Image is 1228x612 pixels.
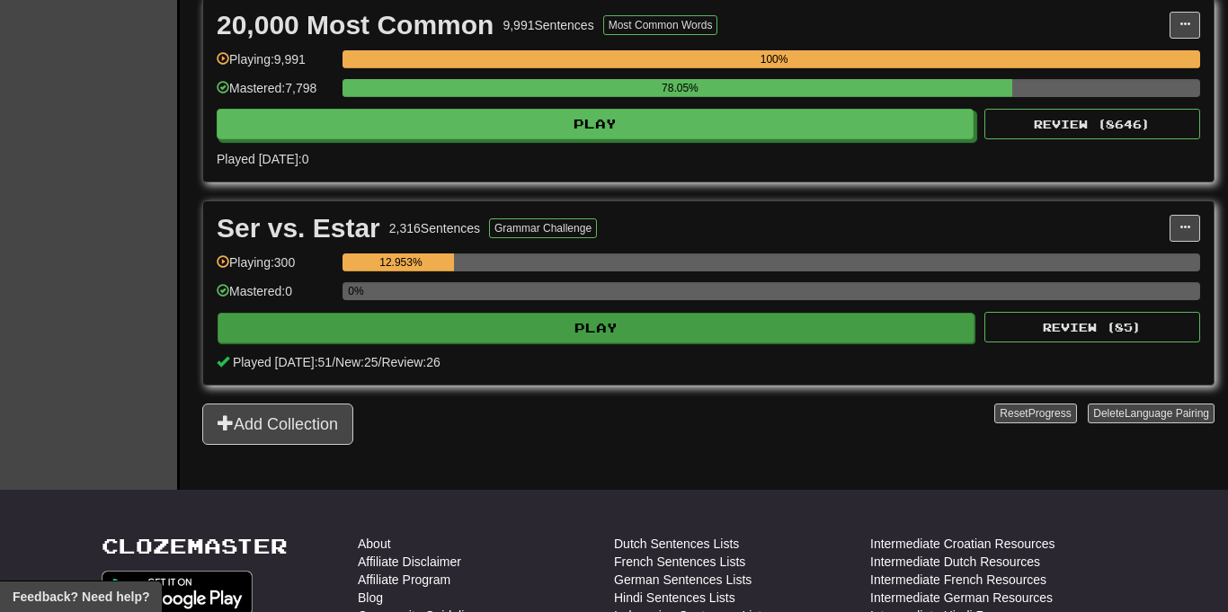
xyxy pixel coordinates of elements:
button: Review (85) [984,312,1200,342]
div: 100% [348,50,1200,68]
span: New: 25 [335,355,378,369]
div: Mastered: 7,798 [217,79,334,109]
button: Review (8646) [984,109,1200,139]
a: Intermediate French Resources [870,571,1046,589]
div: 12.953% [348,253,453,271]
button: Grammar Challenge [489,218,597,238]
div: Playing: 300 [217,253,334,283]
a: Dutch Sentences Lists [614,535,739,553]
span: Review: 26 [381,355,440,369]
span: / [378,355,382,369]
a: German Sentences Lists [614,571,752,589]
a: Intermediate Dutch Resources [870,553,1040,571]
button: Most Common Words [603,15,718,35]
a: Intermediate Croatian Resources [870,535,1054,553]
a: Blog [358,589,383,607]
span: / [332,355,335,369]
span: Played [DATE]: 0 [217,152,308,166]
a: Affiliate Disclaimer [358,553,461,571]
span: Language Pairing [1125,407,1209,420]
a: French Sentences Lists [614,553,745,571]
a: Affiliate Program [358,571,450,589]
span: Played [DATE]: 51 [233,355,332,369]
button: Play [218,313,974,343]
a: Hindi Sentences Lists [614,589,735,607]
a: Intermediate German Resources [870,589,1053,607]
div: Mastered: 0 [217,282,334,312]
div: 9,991 Sentences [503,16,593,34]
div: 78.05% [348,79,1011,97]
span: Open feedback widget [13,588,149,606]
button: Add Collection [202,404,353,445]
div: 20,000 Most Common [217,12,494,39]
div: Playing: 9,991 [217,50,334,80]
a: Clozemaster [102,535,288,557]
button: ResetProgress [994,404,1076,423]
span: Progress [1028,407,1072,420]
div: 2,316 Sentences [389,219,480,237]
button: Play [217,109,974,139]
a: About [358,535,391,553]
div: Ser vs. Estar [217,215,380,242]
button: DeleteLanguage Pairing [1088,404,1215,423]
